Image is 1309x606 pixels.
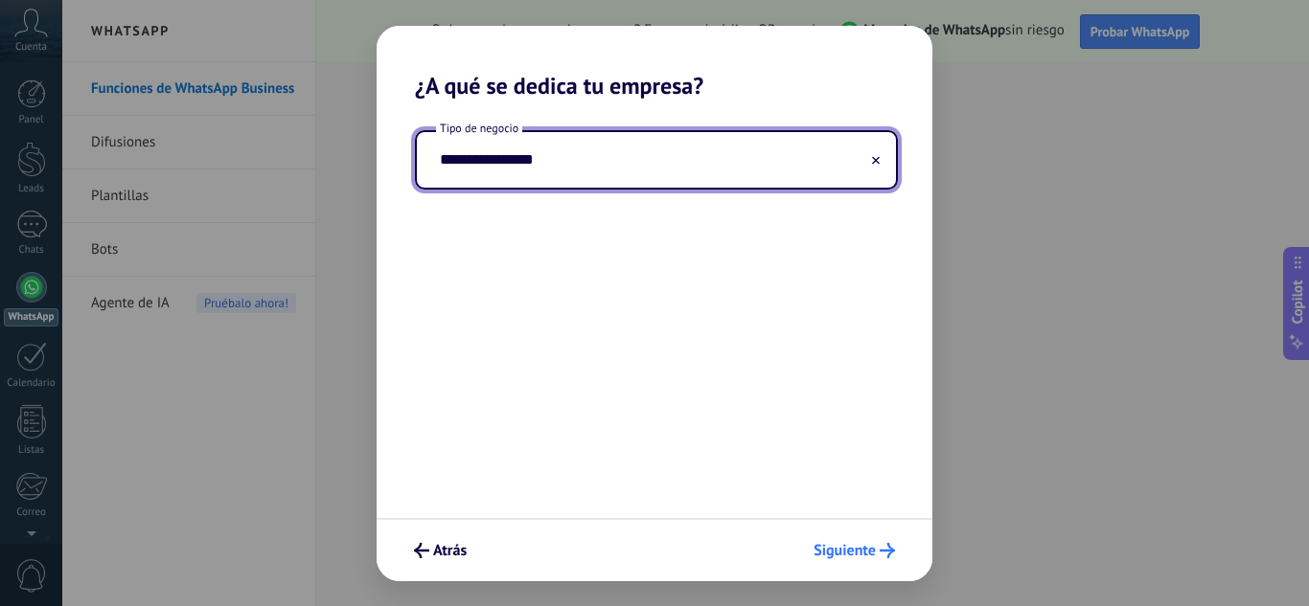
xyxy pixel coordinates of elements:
h2: ¿A qué se dedica tu empresa? [377,26,932,100]
span: Atrás [433,544,467,557]
span: Siguiente [814,544,876,557]
button: Atrás [405,534,475,567]
span: Tipo de negocio [436,121,522,137]
button: Siguiente [805,534,904,567]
